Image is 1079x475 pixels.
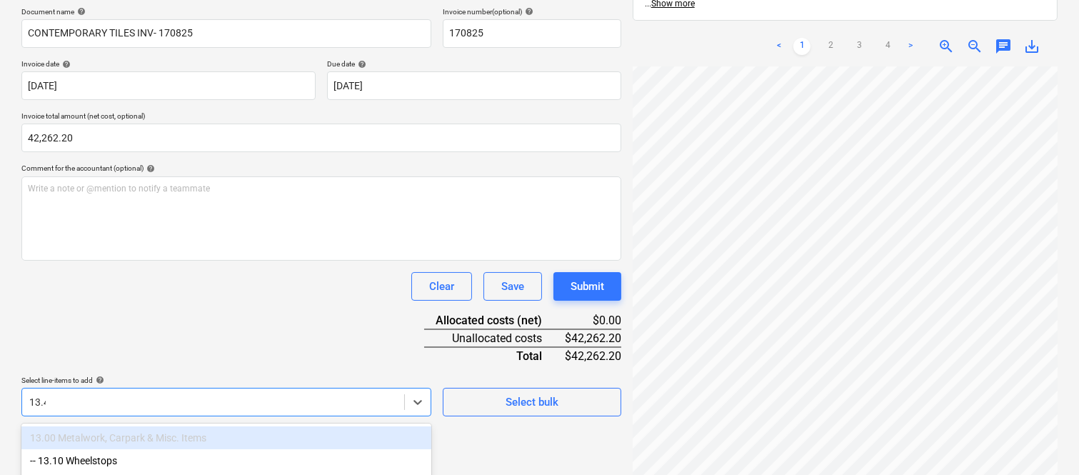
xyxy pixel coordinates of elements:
div: Select line-items to add [21,376,431,385]
button: Clear [411,272,472,301]
span: help [355,60,366,69]
button: Submit [553,272,621,301]
a: Page 3 [850,38,868,55]
iframe: Chat Widget [1008,406,1079,475]
div: Select bulk [506,393,558,411]
div: 13.00 Metalwork, Carpark & Misc. Items [21,426,431,449]
input: Due date not specified [327,71,621,100]
input: Document name [21,19,431,48]
span: help [93,376,104,384]
a: Next page [902,38,919,55]
span: zoom_in [938,38,955,55]
span: help [522,7,533,16]
span: save_alt [1023,38,1040,55]
span: help [144,164,155,173]
div: Invoice number (optional) [443,7,621,16]
div: Clear [429,277,454,296]
a: Page 2 [822,38,839,55]
div: $42,262.20 [565,347,621,364]
button: Select bulk [443,388,621,416]
div: $0.00 [565,312,621,329]
span: help [59,60,71,69]
span: zoom_out [966,38,983,55]
span: help [74,7,86,16]
input: Invoice date not specified [21,71,316,100]
div: Invoice date [21,59,316,69]
div: Due date [327,59,621,69]
p: Invoice total amount (net cost, optional) [21,111,621,124]
div: Comment for the accountant (optional) [21,164,621,173]
input: Invoice number [443,19,621,48]
a: Page 4 [879,38,896,55]
div: Document name [21,7,431,16]
div: Unallocated costs [424,329,565,347]
div: Save [501,277,524,296]
input: Invoice total amount (net cost, optional) [21,124,621,152]
button: Save [483,272,542,301]
div: -- 13.10 Wheelstops [21,449,431,472]
div: Submit [571,277,604,296]
span: chat [995,38,1012,55]
a: Page 1 is your current page [793,38,810,55]
div: $42,262.20 [565,329,621,347]
div: Total [424,347,565,364]
a: Previous page [771,38,788,55]
div: Allocated costs (net) [424,312,565,329]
